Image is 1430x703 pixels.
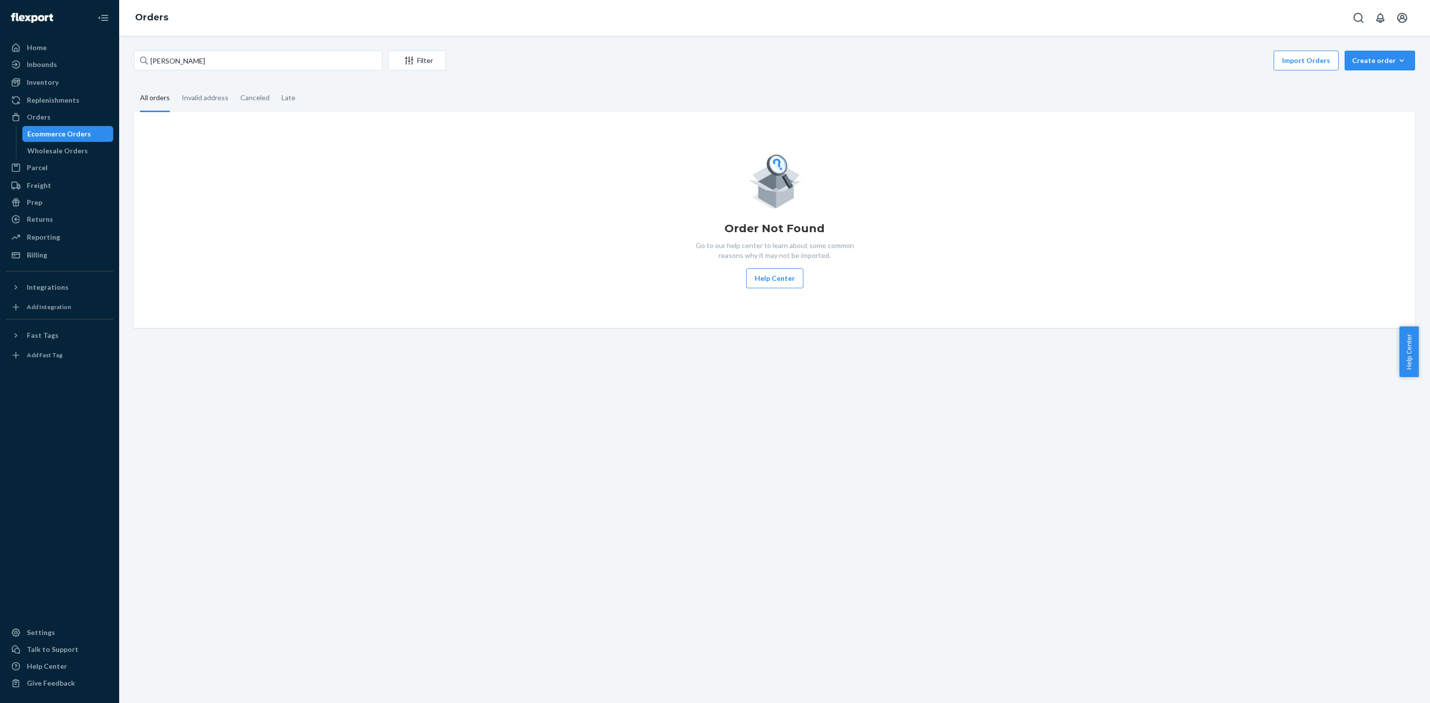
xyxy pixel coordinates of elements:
div: Talk to Support [27,644,78,654]
div: Parcel [27,163,48,173]
button: Close Navigation [93,8,113,28]
a: Orders [6,109,113,125]
a: Add Integration [6,299,113,315]
button: Fast Tags [6,327,113,343]
a: Settings [6,625,113,640]
a: Wholesale Orders [22,143,114,159]
a: Help Center [6,658,113,674]
a: Billing [6,247,113,263]
button: Filter [388,51,446,70]
a: Freight [6,178,113,193]
button: Import Orders [1274,51,1339,70]
button: Create order [1345,51,1415,70]
div: Help Center [27,661,67,671]
div: Create order [1352,56,1408,65]
div: Integrations [27,282,69,292]
div: Ecommerce Orders [27,129,91,139]
div: Invalid address [182,85,228,111]
div: Add Integration [27,303,71,311]
div: Canceled [240,85,270,111]
a: Orders [135,12,168,23]
div: Inventory [27,77,59,87]
button: Give Feedback [6,675,113,691]
button: Open account menu [1392,8,1412,28]
div: Add Fast Tag [27,351,63,359]
a: Returns [6,211,113,227]
a: Inbounds [6,57,113,72]
a: Parcel [6,160,113,176]
div: Wholesale Orders [27,146,88,156]
div: Prep [27,197,42,207]
div: Freight [27,181,51,191]
iframe: Opens a widget where you can chat to one of our agents [1367,673,1420,698]
img: Empty list [748,152,802,209]
div: Settings [27,628,55,638]
div: Home [27,43,47,53]
div: Orders [27,112,51,122]
a: Ecommerce Orders [22,126,114,142]
div: Inbounds [27,60,57,69]
ol: breadcrumbs [127,3,176,32]
img: Flexport logo [11,13,53,23]
div: Fast Tags [27,330,59,340]
div: Give Feedback [27,678,75,688]
div: Billing [27,250,47,260]
p: Go to our help center to learn about some common reasons why it may not be imported. [688,241,861,260]
a: Home [6,40,113,56]
a: Prep [6,194,113,210]
div: All orders [140,85,170,112]
input: Search orders [134,51,382,70]
a: Add Fast Tag [6,347,113,363]
button: Open Search Box [1349,8,1368,28]
div: Filter [389,56,445,65]
div: Replenishments [27,95,79,105]
button: Help Center [746,268,803,288]
div: Reporting [27,232,60,242]
button: Open notifications [1370,8,1390,28]
a: Reporting [6,229,113,245]
div: Returns [27,214,53,224]
a: Replenishments [6,92,113,108]
div: Late [282,85,295,111]
button: Help Center [1399,326,1419,377]
a: Inventory [6,74,113,90]
h1: Order Not Found [724,221,825,237]
button: Integrations [6,279,113,295]
button: Talk to Support [6,641,113,657]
